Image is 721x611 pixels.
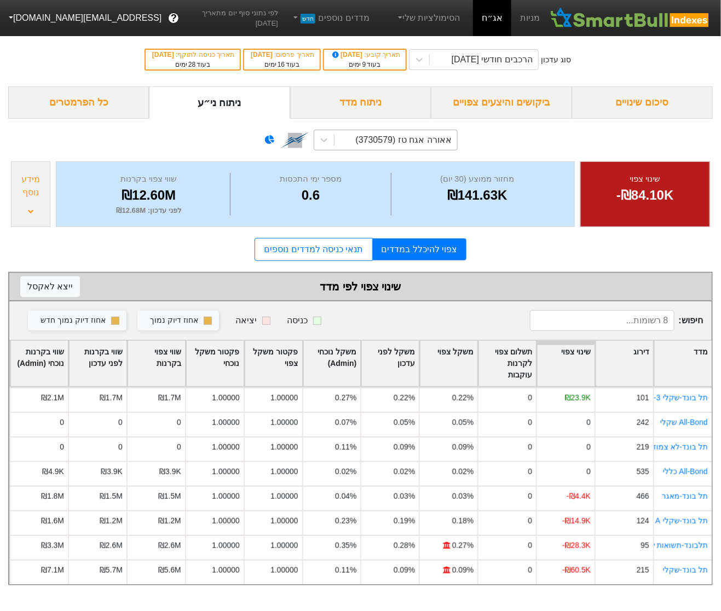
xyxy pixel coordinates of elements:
a: תל בונד-לא צמודות [645,443,708,451]
div: אאורה אגח טז (3730579) [356,133,452,147]
div: 0.09% [452,441,474,453]
div: ₪3.9K [159,466,181,478]
div: סוג עדכון [541,54,571,66]
div: סיכום שינויים [572,86,713,119]
div: 1.00000 [212,515,239,527]
div: שינוי צפוי לפי מדד [20,278,701,295]
div: 242 [637,417,649,428]
a: תל בונד-שקלי 1-3 [650,393,708,402]
div: ₪3.3M [41,540,64,551]
span: 16 [278,61,285,68]
div: כניסה [287,314,308,327]
div: מחזור ממוצע (30 יום) [394,173,561,185]
div: ₪1.6M [41,515,64,527]
div: 0 [586,466,591,478]
div: תאריך פרסום : [250,50,314,60]
div: 124 [637,515,649,527]
div: 0 [60,441,64,453]
button: אחוז דיוק נמוך [137,311,219,330]
div: 1.00000 [270,540,298,551]
div: -₪14.9K [562,515,591,527]
div: -₪28.3K [562,540,591,551]
div: 0 [177,441,181,453]
button: אחוז דיוק נמוך חדש [28,311,126,330]
div: 0.09% [394,441,415,453]
div: Toggle SortBy [420,341,477,386]
div: 1.00000 [212,491,239,502]
a: All-Bond כללי [663,467,708,476]
div: 0 [528,466,533,478]
div: ₪1.2M [100,515,123,527]
div: ניתוח מדד [290,86,431,119]
div: 0.03% [452,491,474,502]
div: 1.00000 [212,441,239,453]
span: 9 [362,61,366,68]
span: 28 [188,61,195,68]
button: ייצא לאקסל [20,276,80,297]
div: ₪2.6M [100,540,123,551]
div: ₪1.7M [158,392,181,404]
div: 1.00000 [212,417,239,428]
div: 0.09% [394,565,415,576]
div: 0 [528,565,533,576]
div: ₪1.5M [158,491,181,502]
div: 0 [528,515,533,527]
span: חיפוש : [530,310,703,331]
img: tase link [281,126,309,154]
div: 0.09% [452,565,474,576]
span: [DATE] [152,51,176,59]
div: אחוז דיוק נמוך חדש [41,315,106,327]
div: 0 [528,417,533,428]
div: ₪2.6M [158,540,181,551]
div: שינוי צפוי [595,173,696,185]
div: 466 [637,491,649,502]
a: צפוי להיכלל במדדים [373,238,466,260]
input: 8 רשומות... [530,310,674,331]
div: 0.02% [335,466,356,478]
div: 1.00000 [270,491,298,502]
span: [DATE] [331,51,365,59]
div: 0 [528,540,533,551]
span: חדש [301,14,315,24]
div: 0 [528,441,533,453]
div: ניתוח ני״ע [149,86,290,119]
div: 0.27% [335,392,356,404]
a: תנאי כניסה למדדים נוספים [255,238,372,261]
div: בעוד ימים [330,60,400,69]
div: 0.35% [335,540,356,551]
div: בעוד ימים [151,60,234,69]
div: ביקושים והיצעים צפויים [431,86,572,119]
div: -₪4.4K [567,491,591,502]
div: 0.18% [452,515,474,527]
div: 215 [637,565,649,576]
div: ₪141.63K [394,185,561,205]
div: 0 [177,417,181,428]
a: מדדים נוספיםחדש [287,7,374,29]
div: תאריך כניסה לתוקף : [151,50,234,60]
div: שווי צפוי בקרנות [70,173,227,185]
span: ? [171,11,177,26]
span: לפי נתוני סוף יום מתאריך [DATE] [186,8,278,29]
div: 0.23% [335,515,356,527]
div: Toggle SortBy [537,341,595,386]
div: Toggle SortBy [69,341,126,386]
div: בעוד ימים [250,60,314,69]
div: 1.00000 [270,392,298,404]
img: SmartBull [549,7,712,29]
div: Toggle SortBy [361,341,419,386]
div: 0 [118,441,123,453]
div: ₪3.9K [101,466,123,478]
div: ₪1.7M [100,392,123,404]
div: ₪12.60M [70,185,227,205]
div: 1.00000 [270,417,298,428]
div: Toggle SortBy [596,341,653,386]
div: ₪1.2M [158,515,181,527]
div: הרכבים חודשי [DATE] [452,53,533,66]
a: All-Bond שקלי [660,418,708,427]
div: 535 [637,466,649,478]
div: 0.02% [394,466,415,478]
div: 0.07% [335,417,356,428]
div: 0 [528,392,533,404]
div: 0 [118,417,123,428]
span: [DATE] [251,51,274,59]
